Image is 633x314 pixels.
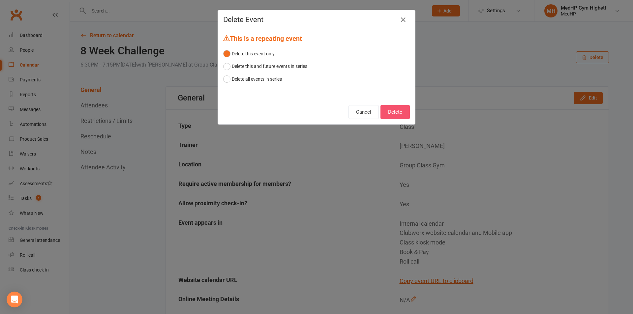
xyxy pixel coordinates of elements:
button: Delete [380,105,410,119]
h4: This is a repeating event [223,35,410,42]
div: Open Intercom Messenger [7,292,22,307]
button: Delete this event only [223,47,275,60]
button: Delete all events in series [223,73,282,85]
button: Cancel [348,105,379,119]
h4: Delete Event [223,15,410,24]
button: Close [398,14,408,25]
button: Delete this and future events in series [223,60,307,72]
